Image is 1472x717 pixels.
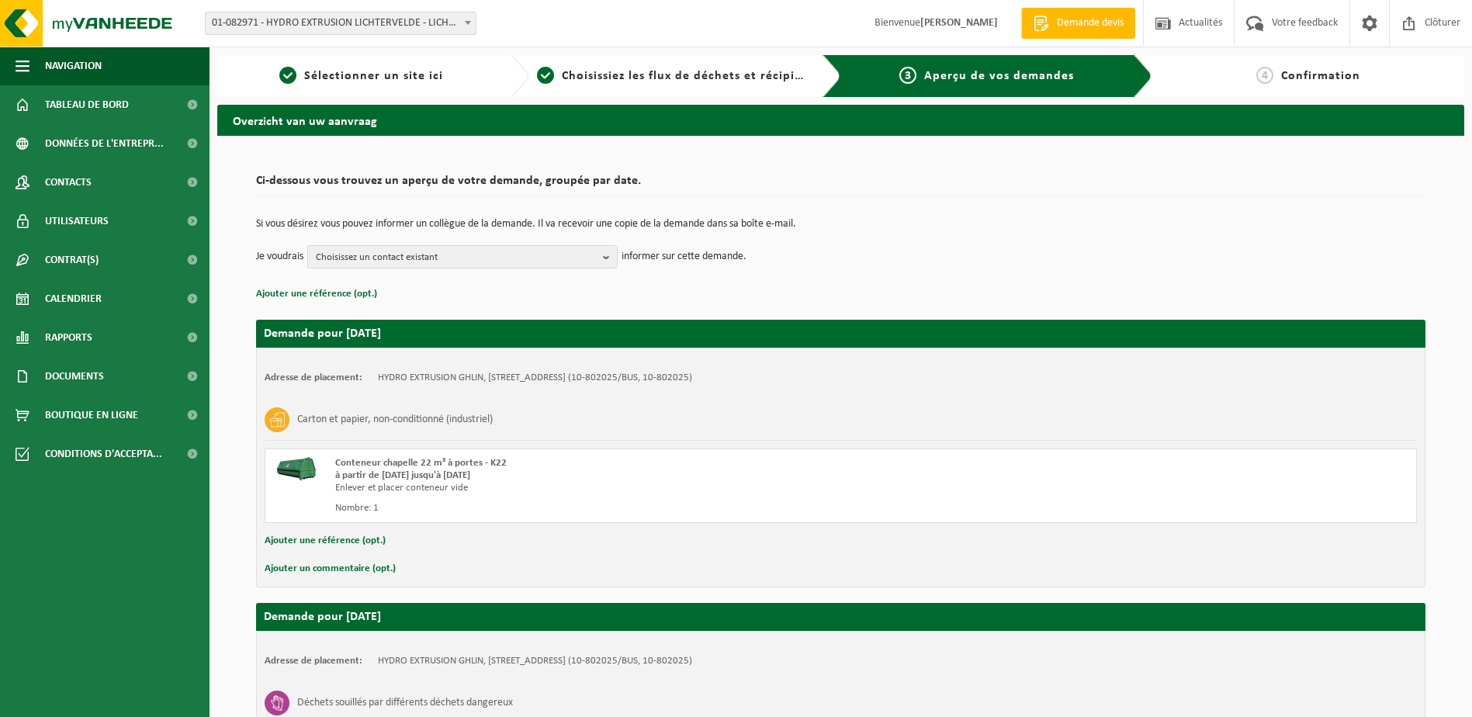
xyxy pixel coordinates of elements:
[256,219,1425,230] p: Si vous désirez vous pouvez informer un collègue de la demande. Il va recevoir une copie de la de...
[378,372,692,384] td: HYDRO EXTRUSION GHLIN, [STREET_ADDRESS] (10-802025/BUS, 10-802025)
[899,67,916,84] span: 3
[316,246,597,269] span: Choisissez un contact existant
[378,655,692,667] td: HYDRO EXTRUSION GHLIN, [STREET_ADDRESS] (10-802025/BUS, 10-802025)
[45,396,138,435] span: Boutique en ligne
[335,458,507,468] span: Conteneur chapelle 22 m³ à portes - K22
[256,175,1425,196] h2: Ci-dessous vous trouvez un aperçu de votre demande, groupée par date.
[335,482,903,494] div: Enlever et placer conteneur vide
[307,245,618,268] button: Choisissez un contact existant
[45,435,162,473] span: Conditions d'accepta...
[265,372,362,383] strong: Adresse de placement:
[206,12,476,34] span: 01-082971 - HYDRO EXTRUSION LICHTERVELDE - LICHTERVELDE
[256,284,377,304] button: Ajouter une référence (opt.)
[265,559,396,579] button: Ajouter un commentaire (opt.)
[1021,8,1135,39] a: Demande devis
[45,163,92,202] span: Contacts
[1281,70,1360,82] span: Confirmation
[264,327,381,340] strong: Demande pour [DATE]
[256,245,303,268] p: Je voudrais
[265,531,386,551] button: Ajouter une référence (opt.)
[45,202,109,241] span: Utilisateurs
[45,357,104,396] span: Documents
[537,67,554,84] span: 2
[562,70,820,82] span: Choisissiez les flux de déchets et récipients
[45,241,99,279] span: Contrat(s)
[45,279,102,318] span: Calendrier
[335,470,470,480] strong: à partir de [DATE] jusqu'à [DATE]
[265,656,362,666] strong: Adresse de placement:
[1053,16,1127,31] span: Demande devis
[1256,67,1273,84] span: 4
[924,70,1074,82] span: Aperçu de vos demandes
[279,67,296,84] span: 1
[264,611,381,623] strong: Demande pour [DATE]
[217,105,1464,135] h2: Overzicht van uw aanvraag
[335,502,903,514] div: Nombre: 1
[273,457,320,480] img: HK-XK-22-GN-00.png
[45,85,129,124] span: Tableau de bord
[45,47,102,85] span: Navigation
[304,70,443,82] span: Sélectionner un site ici
[297,691,513,715] h3: Déchets souillés par différents déchets dangereux
[622,245,746,268] p: informer sur cette demande.
[537,67,810,85] a: 2Choisissiez les flux de déchets et récipients
[225,67,498,85] a: 1Sélectionner un site ici
[45,124,164,163] span: Données de l'entrepr...
[205,12,476,35] span: 01-082971 - HYDRO EXTRUSION LICHTERVELDE - LICHTERVELDE
[920,17,998,29] strong: [PERSON_NAME]
[297,407,493,432] h3: Carton et papier, non-conditionné (industriel)
[45,318,92,357] span: Rapports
